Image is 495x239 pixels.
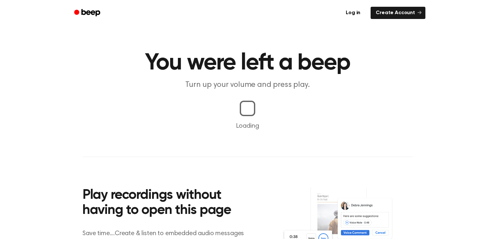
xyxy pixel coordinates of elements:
[124,80,371,90] p: Turn up your volume and press play.
[82,188,256,218] h2: Play recordings without having to open this page
[8,121,487,131] p: Loading
[339,5,367,20] a: Log in
[371,7,425,19] a: Create Account
[70,7,106,19] a: Beep
[82,51,412,75] h1: You were left a beep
